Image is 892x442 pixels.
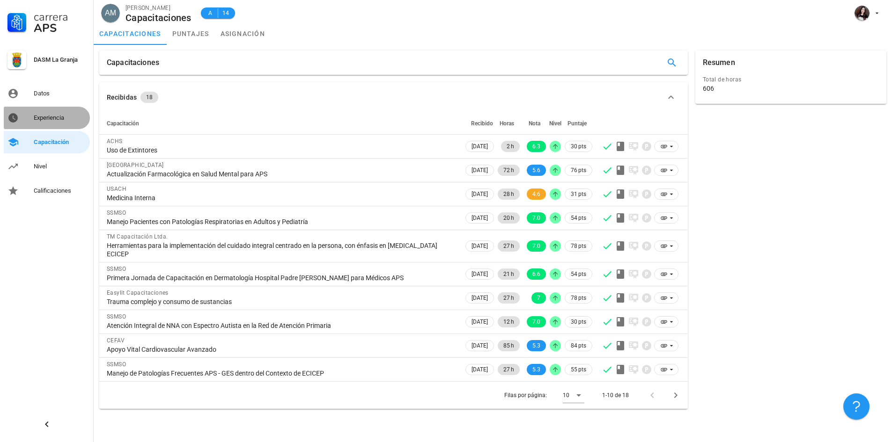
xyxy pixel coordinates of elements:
[4,107,90,129] a: Experiencia
[4,180,90,202] a: Calificaciones
[503,212,514,224] span: 20 h
[472,317,488,327] span: [DATE]
[107,321,456,330] div: Atención Integral de NNA con Espectro Autista en la Red de Atención Primaria
[503,240,514,252] span: 27 h
[532,340,540,351] span: 5.3
[571,317,586,326] span: 30 pts
[4,155,90,178] a: Nivel
[507,141,514,152] span: 2 h
[107,361,126,368] span: SSMSO
[549,120,561,127] span: Nivel
[563,391,569,399] div: 10
[568,120,587,127] span: Puntaje
[571,189,586,199] span: 31 pts
[107,120,139,127] span: Capacitación
[472,341,488,351] span: [DATE]
[571,293,586,303] span: 78 pts
[532,212,540,224] span: 7.0
[500,120,514,127] span: Horas
[34,11,86,22] div: Carrera
[472,213,488,223] span: [DATE]
[703,84,714,93] div: 606
[215,22,271,45] a: asignación
[532,188,540,200] span: 4.6
[471,120,493,127] span: Recibido
[563,388,584,403] div: 10Filas por página:
[472,165,488,175] span: [DATE]
[472,269,488,279] span: [DATE]
[125,13,192,23] div: Capacitaciones
[107,290,169,296] span: Easylit Capacitaciones
[532,141,540,152] span: 6.3
[472,189,488,199] span: [DATE]
[107,146,456,154] div: Uso de Extintores
[107,210,126,216] span: SSMSO
[602,391,629,399] div: 1-10 de 18
[504,382,584,409] div: Filas por página:
[472,141,488,152] span: [DATE]
[503,165,514,176] span: 72 h
[571,166,586,175] span: 76 pts
[34,22,86,34] div: APS
[167,22,215,45] a: puntajes
[571,341,586,350] span: 84 pts
[107,241,456,258] div: Herramientas para la implementación del cuidado integral centrado en la persona, con énfasis en [...
[101,4,120,22] div: avatar
[206,8,214,18] span: A
[107,369,456,377] div: Manejo de Patologías Frecuentes APS - GES dentro del Contexto de ECICEP
[571,241,586,251] span: 78 pts
[107,217,456,226] div: Manejo Pacientes con Patologías Respiratorias en Adultos y Pediatría
[503,268,514,280] span: 21 h
[34,90,86,97] div: Datos
[532,316,540,327] span: 7.0
[4,82,90,105] a: Datos
[107,337,125,344] span: CEFAV
[107,194,456,202] div: Medicina Interna
[571,213,586,223] span: 54 pts
[222,8,229,18] span: 14
[703,75,879,84] div: Total de horas
[105,4,116,22] span: AM
[34,56,86,64] div: DASM La Granja
[855,6,870,21] div: avatar
[107,51,159,75] div: Capacitaciones
[34,138,86,146] div: Capacitación
[472,293,488,303] span: [DATE]
[107,345,456,354] div: Apoyo Vital Cardiovascular Avanzado
[107,138,123,145] span: ACHS
[537,292,540,304] span: 7
[503,340,514,351] span: 85 h
[532,268,540,280] span: 6.6
[34,163,86,170] div: Nivel
[532,240,540,252] span: 7.0
[107,297,456,306] div: Trauma complejo y consumo de sustancias
[107,92,137,102] div: Recibidas
[571,142,586,151] span: 30 pts
[125,3,192,13] div: [PERSON_NAME]
[99,82,688,112] button: Recibidas 18
[571,269,586,279] span: 54 pts
[529,120,540,127] span: Nota
[34,187,86,195] div: Calificaciones
[34,114,86,122] div: Experiencia
[503,316,514,327] span: 12 h
[522,112,548,135] th: Nota
[503,364,514,375] span: 27 h
[4,131,90,153] a: Capacitación
[667,387,684,404] button: Página siguiente
[464,112,496,135] th: Recibido
[472,364,488,375] span: [DATE]
[532,165,540,176] span: 5.6
[503,292,514,304] span: 27 h
[99,112,464,135] th: Capacitación
[571,365,586,374] span: 55 pts
[472,241,488,251] span: [DATE]
[107,313,126,320] span: SSMSO
[107,274,456,282] div: Primera Jornada de Capacitación en Dermatología Hospital Padre [PERSON_NAME] para Médicos APS
[107,186,126,192] span: USACH
[107,170,456,178] div: Actualización Farmacológica en Salud Mental para APS
[503,188,514,200] span: 28 h
[532,364,540,375] span: 5.3
[496,112,522,135] th: Horas
[563,112,594,135] th: Puntaje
